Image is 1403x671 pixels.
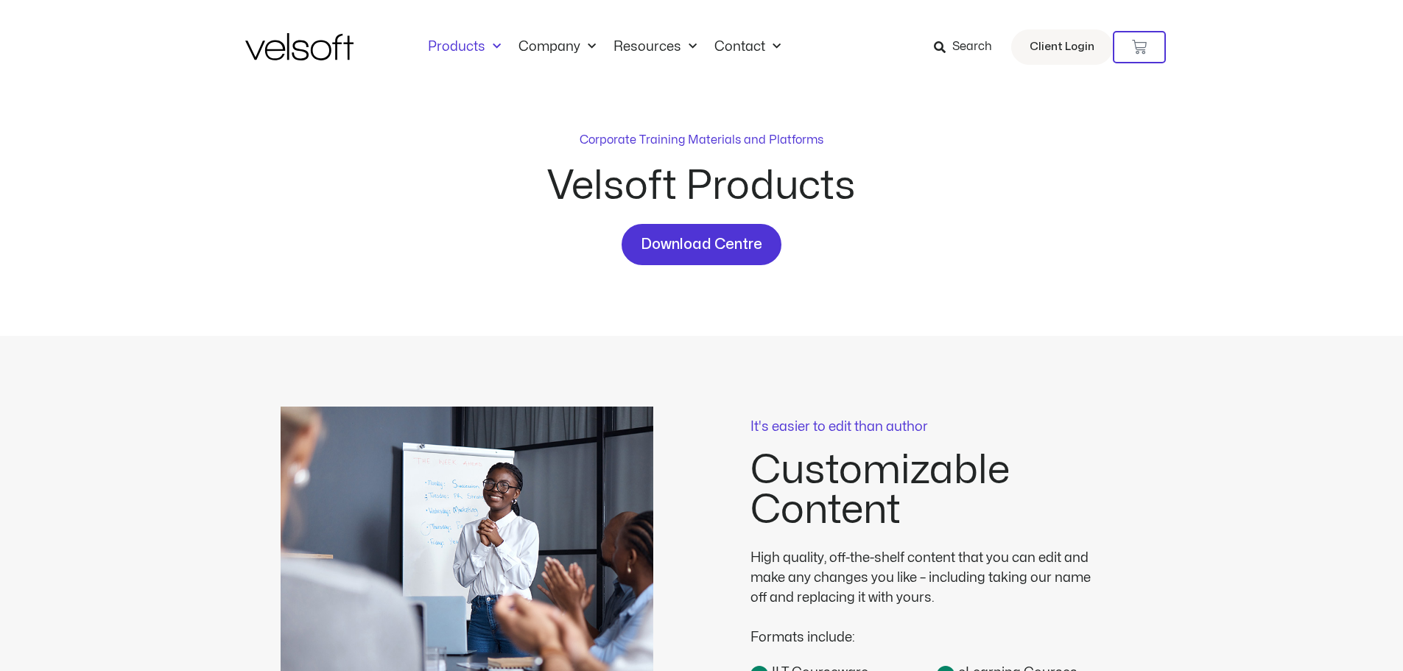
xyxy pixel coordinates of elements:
h2: Velsoft Products [437,166,967,206]
a: ContactMenu Toggle [706,39,790,55]
a: Search [934,35,1002,60]
span: Client Login [1030,38,1094,57]
span: Search [952,38,992,57]
a: ResourcesMenu Toggle [605,39,706,55]
h2: Customizable Content [750,451,1123,530]
a: ProductsMenu Toggle [419,39,510,55]
a: Download Centre [622,224,781,265]
nav: Menu [419,39,790,55]
a: CompanyMenu Toggle [510,39,605,55]
img: Velsoft Training Materials [245,33,354,60]
p: Corporate Training Materials and Platforms [580,131,823,149]
a: Client Login [1011,29,1113,65]
div: Formats include: [750,608,1104,647]
p: It's easier to edit than author [750,421,1123,434]
span: Download Centre [641,233,762,256]
div: High quality, off-the-shelf content that you can edit and make any changes you like – including t... [750,548,1104,608]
